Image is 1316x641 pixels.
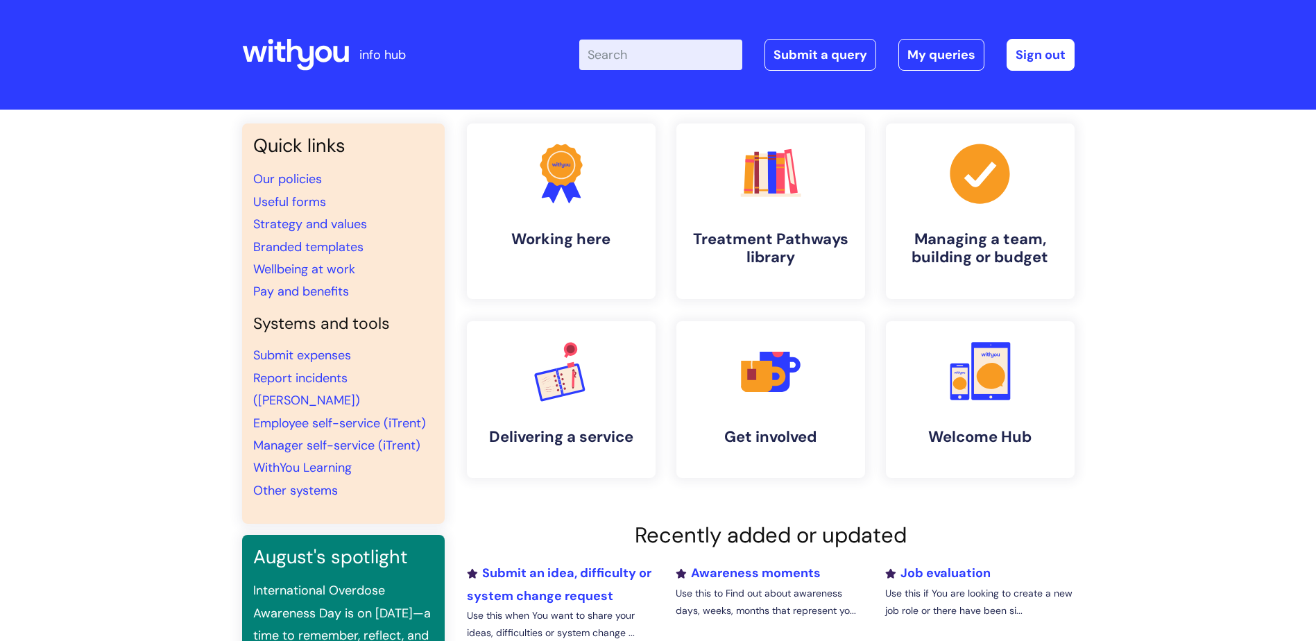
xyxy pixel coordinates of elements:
[579,40,742,70] input: Search
[467,321,656,478] a: Delivering a service
[579,39,1075,71] div: | -
[253,216,367,232] a: Strategy and values
[467,565,651,604] a: Submit an idea, difficulty or system change request
[897,428,1063,446] h4: Welcome Hub
[676,123,865,299] a: Treatment Pathways library
[886,321,1075,478] a: Welcome Hub
[676,565,821,581] a: Awareness moments
[898,39,984,71] a: My queries
[467,123,656,299] a: Working here
[885,585,1074,619] p: Use this if You are looking to create a new job role or there have been si...
[253,194,326,210] a: Useful forms
[676,585,864,619] p: Use this to Find out about awareness days, weeks, months that represent yo...
[253,283,349,300] a: Pay and benefits
[253,459,352,476] a: WithYou Learning
[478,230,644,248] h4: Working here
[687,230,854,267] h4: Treatment Pathways library
[1007,39,1075,71] a: Sign out
[253,482,338,499] a: Other systems
[885,565,991,581] a: Job evaluation
[253,135,434,157] h3: Quick links
[467,522,1075,548] h2: Recently added or updated
[253,314,434,334] h4: Systems and tools
[253,347,351,364] a: Submit expenses
[253,415,426,431] a: Employee self-service (iTrent)
[764,39,876,71] a: Submit a query
[359,44,406,66] p: info hub
[253,261,355,277] a: Wellbeing at work
[253,171,322,187] a: Our policies
[253,239,364,255] a: Branded templates
[886,123,1075,299] a: Managing a team, building or budget
[676,321,865,478] a: Get involved
[478,428,644,446] h4: Delivering a service
[897,230,1063,267] h4: Managing a team, building or budget
[253,546,434,568] h3: August's spotlight
[687,428,854,446] h4: Get involved
[253,437,420,454] a: Manager self-service (iTrent)
[253,370,360,409] a: Report incidents ([PERSON_NAME])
